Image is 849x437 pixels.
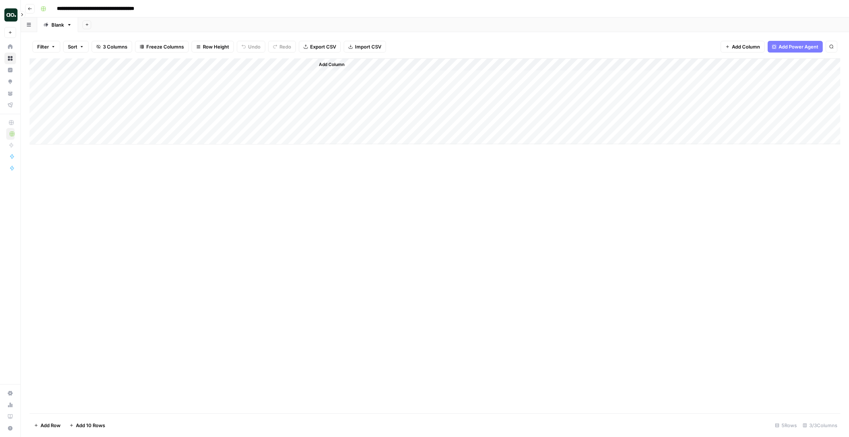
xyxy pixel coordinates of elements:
button: Redo [268,41,296,53]
button: Filter [32,41,60,53]
span: Row Height [203,43,229,50]
button: Workspace: Mike Kenler's Workspace [4,6,16,24]
a: Blank [37,18,78,32]
span: Add Row [40,422,61,429]
span: 3 Columns [103,43,127,50]
button: Export CSV [299,41,341,53]
span: Redo [279,43,291,50]
button: Row Height [192,41,234,53]
button: Import CSV [344,41,386,53]
span: Add Column [319,61,344,68]
button: Help + Support [4,422,16,434]
div: Blank [51,21,64,28]
div: 5 Rows [772,419,800,431]
img: Mike Kenler's Workspace Logo [4,8,18,22]
button: Undo [237,41,265,53]
button: Freeze Columns [135,41,189,53]
button: Add Column [721,41,765,53]
div: 3/3 Columns [800,419,840,431]
span: Import CSV [355,43,381,50]
span: Undo [248,43,261,50]
span: Filter [37,43,49,50]
span: Sort [68,43,77,50]
button: Add Column [309,60,347,69]
a: Opportunities [4,76,16,88]
a: Browse [4,53,16,64]
span: Add 10 Rows [76,422,105,429]
span: Add Column [732,43,760,50]
button: Add Row [30,419,65,431]
a: Settings [4,387,16,399]
a: Insights [4,64,16,76]
span: Add Power Agent [779,43,818,50]
a: Home [4,41,16,53]
span: Freeze Columns [146,43,184,50]
span: Export CSV [310,43,336,50]
a: Usage [4,399,16,411]
button: 3 Columns [92,41,132,53]
button: Add Power Agent [768,41,823,53]
button: Sort [63,41,89,53]
a: Flightpath [4,99,16,111]
a: Your Data [4,88,16,99]
button: Add 10 Rows [65,419,109,431]
a: Learning Hub [4,411,16,422]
